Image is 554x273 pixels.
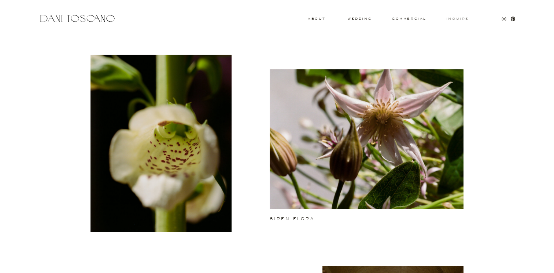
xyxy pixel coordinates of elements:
[270,217,352,222] a: siren floral
[392,17,426,20] a: commercial
[308,17,324,20] a: About
[348,17,372,20] a: wedding
[446,17,469,21] a: Inquire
